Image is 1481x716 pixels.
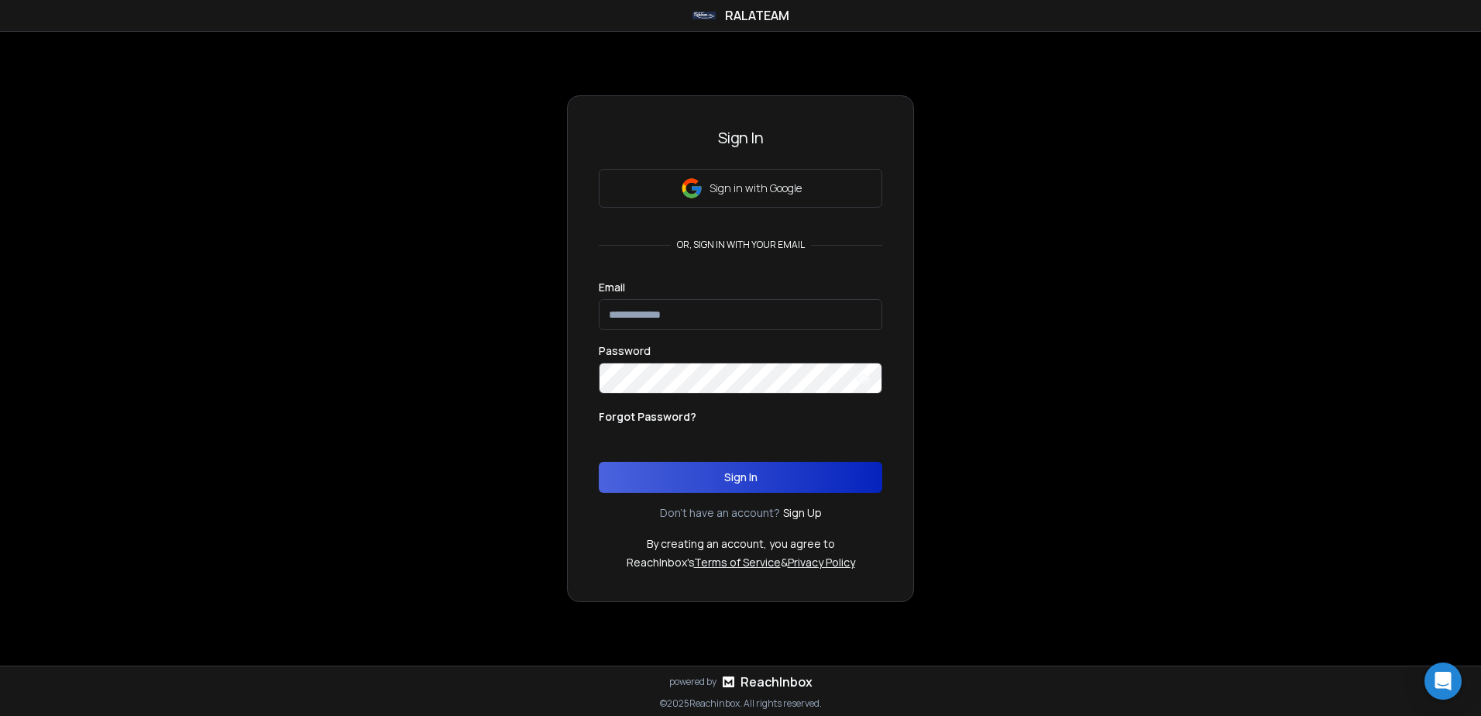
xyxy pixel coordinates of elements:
[599,169,882,208] button: Sign in with Google
[627,555,855,570] p: ReachInbox's &
[669,676,716,688] p: powered by
[599,346,651,356] label: Password
[671,239,811,251] p: or, sign in with your email
[710,181,802,196] p: Sign in with Google
[723,676,734,687] img: logo
[740,673,813,691] a: ReachInbox
[1424,663,1462,700] div: Open Intercom Messenger
[788,555,855,570] a: Privacy Policy
[599,127,882,149] h3: Sign In
[694,555,781,570] a: Terms of Service
[599,462,882,493] button: Sign In
[660,505,780,521] p: Don't have an account?
[660,697,822,710] p: © 2025 Reachinbox. All rights reserved.
[647,536,835,552] p: By creating an account, you agree to
[692,12,716,20] img: logo
[599,409,696,425] p: Forgot Password?
[599,282,625,293] label: Email
[783,505,822,521] a: Sign Up
[725,6,789,25] h1: Ralateam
